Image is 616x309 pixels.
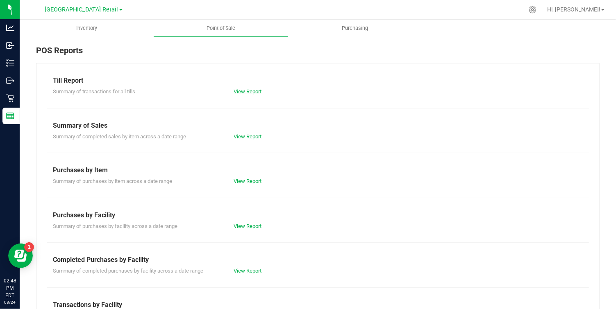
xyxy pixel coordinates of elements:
a: Purchasing [288,20,422,37]
span: Hi, [PERSON_NAME]! [547,6,600,13]
a: View Report [234,88,261,95]
div: POS Reports [36,44,600,63]
inline-svg: Outbound [6,77,14,85]
div: Purchases by Facility [53,210,583,220]
iframe: Resource center [8,244,33,268]
span: Purchasing [331,25,379,32]
div: Completed Purchases by Facility [53,255,583,265]
div: Till Report [53,76,583,86]
inline-svg: Reports [6,112,14,120]
inline-svg: Retail [6,94,14,102]
span: Summary of transactions for all tills [53,88,135,95]
inline-svg: Analytics [6,24,14,32]
inline-svg: Inbound [6,41,14,50]
a: View Report [234,223,261,229]
iframe: Resource center unread badge [24,242,34,252]
a: View Report [234,133,261,140]
span: Inventory [65,25,108,32]
a: Inventory [20,20,154,37]
p: 02:48 PM EDT [4,277,16,299]
span: Point of Sale [195,25,246,32]
span: Summary of completed sales by item across a date range [53,133,186,140]
div: Purchases by Item [53,165,583,175]
span: Summary of completed purchases by facility across a date range [53,268,203,274]
span: [GEOGRAPHIC_DATA] Retail [45,6,118,13]
a: Point of Sale [154,20,288,37]
span: Summary of purchases by facility across a date range [53,223,177,229]
p: 08/24 [4,299,16,305]
inline-svg: Inventory [6,59,14,67]
a: View Report [234,268,261,274]
div: Manage settings [527,6,538,14]
span: Summary of purchases by item across a date range [53,178,172,184]
a: View Report [234,178,261,184]
div: Summary of Sales [53,121,583,131]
